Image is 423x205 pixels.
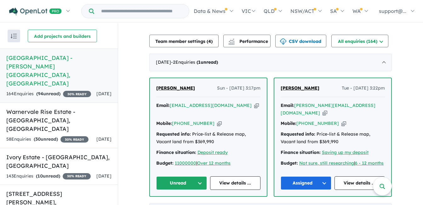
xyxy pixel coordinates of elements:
[6,108,111,133] h5: Warnervale Rise Estate - [GEOGRAPHIC_DATA] , [GEOGRAPHIC_DATA]
[281,102,294,108] strong: Email:
[96,136,111,142] span: [DATE]
[156,120,172,126] strong: Mobile:
[156,160,174,166] strong: Budget:
[149,35,219,47] button: Team member settings (4)
[281,85,319,92] a: [PERSON_NAME]
[38,91,43,97] span: 94
[6,136,89,143] div: 58 Enquir ies
[9,8,62,15] img: Openlot PRO Logo White
[223,35,271,47] button: Performance
[281,120,296,126] strong: Mobile:
[197,59,218,65] strong: ( unread)
[322,149,369,155] a: Saving up my deposit
[172,120,214,126] a: [PHONE_NUMBER]
[296,120,339,126] a: [PHONE_NUMBER]
[63,91,91,97] span: 30 % READY
[379,8,406,14] span: support@...
[6,173,91,180] div: 143 Enquir ies
[334,176,385,190] a: View details ...
[198,59,201,65] span: 1
[156,131,191,137] strong: Requested info:
[37,173,43,179] span: 10
[156,85,195,92] a: [PERSON_NAME]
[197,149,228,155] a: Deposit ready
[229,38,234,42] img: line-chart.svg
[156,102,170,108] strong: Email:
[149,54,392,71] div: [DATE]
[281,160,298,166] strong: Budget:
[281,102,375,116] a: [PERSON_NAME][EMAIL_ADDRESS][DOMAIN_NAME]
[171,59,218,65] span: - 2 Enquir ies
[156,149,196,155] strong: Finance situation:
[36,91,60,97] strong: ( unread)
[341,120,346,127] button: Copy
[210,176,261,190] a: View details ...
[11,34,17,38] img: sort.svg
[197,160,231,166] a: Over 12 months
[6,54,111,88] h5: [GEOGRAPHIC_DATA] - [PERSON_NAME][GEOGRAPHIC_DATA] , [GEOGRAPHIC_DATA]
[208,38,211,44] span: 4
[281,160,385,167] div: |
[217,120,222,127] button: Copy
[299,160,354,166] a: Not sure, still researching
[95,4,188,18] input: Try estate name, suburb, builder or developer
[60,136,89,143] span: 30 % READY
[28,30,97,42] button: Add projects and builders
[175,160,196,166] a: 11000000
[355,160,384,166] a: 6 - 12 months
[281,176,331,190] button: Assigned
[229,38,268,44] span: Performance
[156,176,207,190] button: Unread
[280,38,286,45] img: download icon
[281,131,385,146] div: Price-list & Release map, Vacant land from $369,990
[6,90,91,98] div: 164 Enquir ies
[63,173,91,179] span: 30 % READY
[170,102,252,108] a: [EMAIL_ADDRESS][DOMAIN_NAME]
[156,160,260,167] div: |
[228,41,235,45] img: bar-chart.svg
[281,131,315,137] strong: Requested info:
[34,136,58,142] strong: ( unread)
[96,91,111,97] span: [DATE]
[254,102,259,109] button: Copy
[96,173,111,179] span: [DATE]
[217,85,260,92] span: Sun - [DATE] 3:17pm
[331,35,388,47] button: All enquiries (164)
[323,110,327,116] button: Copy
[275,35,326,47] button: CSV download
[281,85,319,91] span: [PERSON_NAME]
[342,85,385,92] span: Tue - [DATE] 3:22pm
[281,149,321,155] strong: Finance situation:
[156,85,195,91] span: [PERSON_NAME]
[36,173,60,179] strong: ( unread)
[6,153,111,170] h5: Ivory Estate - [GEOGRAPHIC_DATA] , [GEOGRAPHIC_DATA]
[35,136,41,142] span: 30
[156,131,260,146] div: Price-list & Release map, Vacant land from $369,990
